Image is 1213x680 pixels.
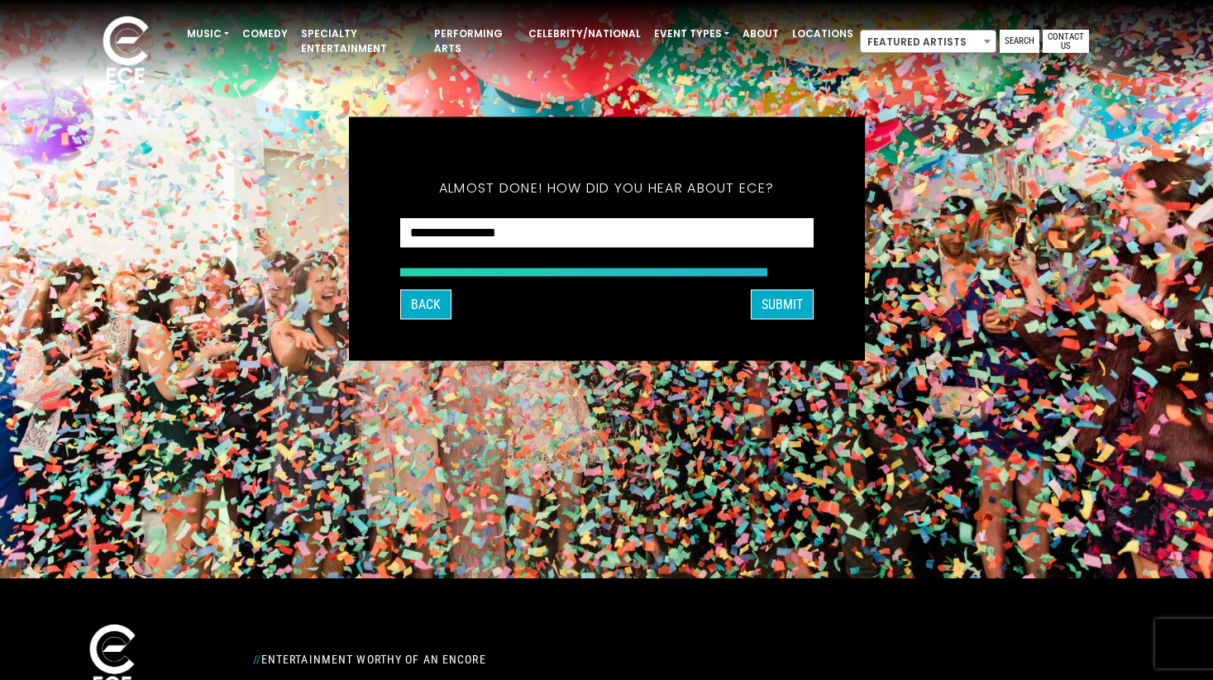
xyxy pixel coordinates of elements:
select: How did you hear about ECE [400,217,814,248]
span: Featured Artists [861,31,996,54]
a: Comedy [236,20,294,48]
a: Performing Arts [427,20,522,63]
button: SUBMIT [751,289,814,319]
button: Back [400,289,451,319]
a: Celebrity/National [522,20,647,48]
a: Event Types [647,20,736,48]
a: Contact Us [1043,30,1089,53]
a: Search [1000,30,1039,53]
a: Specialty Entertainment [294,20,427,63]
h5: Almost done! How did you hear about ECE? [400,158,814,217]
span: Featured Artists [860,30,996,53]
a: About [736,20,786,48]
a: Music [180,20,236,48]
div: Entertainment Worthy of an Encore [243,646,789,673]
img: ece_new_logo_whitev2-1.png [84,12,167,92]
span: // [253,653,261,666]
a: Locations [786,20,860,48]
